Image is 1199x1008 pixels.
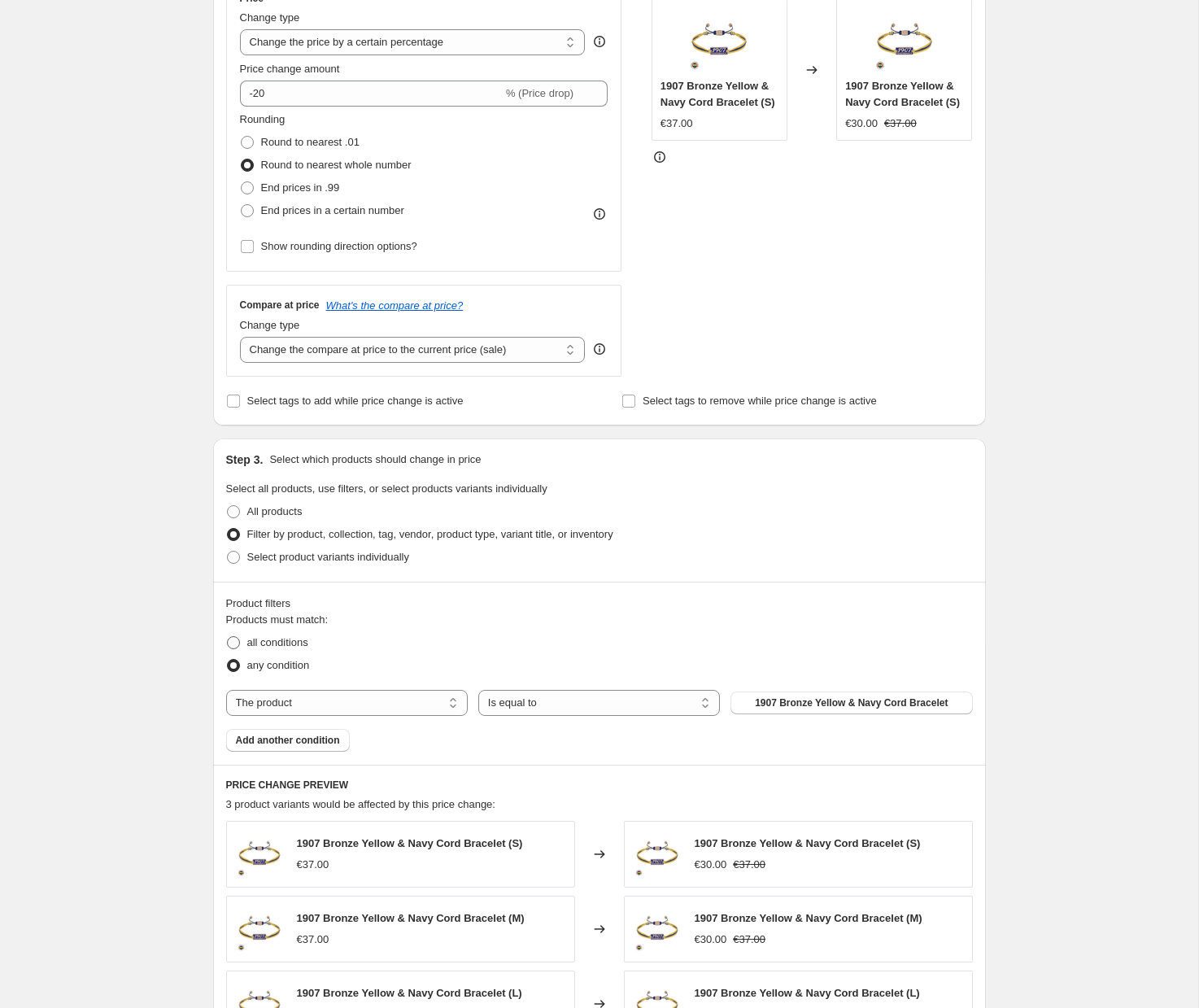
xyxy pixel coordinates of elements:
[845,80,960,108] span: 1907 Bronze Yellow & Navy Cord Bracelet (S)
[236,734,340,747] span: Add another condition
[633,830,682,879] img: 9_62a6af21-3263-400f-86d8-769d6a046fb4_80x.png
[235,830,284,879] img: 9_62a6af21-3263-400f-86d8-769d6a046fb4_80x.png
[247,395,464,407] span: Select tags to add while price change is active
[297,857,329,873] div: €37.00
[261,136,360,148] span: Round to nearest .01
[226,482,547,495] span: Select all products, use filters, or select products variants individually
[240,299,320,312] h3: Compare at price
[695,837,921,849] span: 1907 Bronze Yellow & Navy Cord Bracelet (S)
[247,551,409,563] span: Select product variants individually
[845,116,878,132] div: €30.00
[872,8,937,73] img: 9_62a6af21-3263-400f-86d8-769d6a046fb4_80x.png
[226,452,264,468] h2: Step 3.
[695,987,920,999] span: 1907 Bronze Yellow & Navy Cord Bracelet (L)
[297,932,329,948] div: €37.00
[695,857,727,873] div: €30.00
[695,932,727,948] div: €30.00
[643,395,877,407] span: Select tags to remove while price change is active
[755,696,948,709] span: 1907 Bronze Yellow & Navy Cord Bracelet
[247,659,310,671] span: any condition
[226,798,495,810] span: 3 product variants would be affected by this price change:
[240,113,286,125] span: Rounding
[235,905,284,953] img: 9_62a6af21-3263-400f-86d8-769d6a046fb4_80x.png
[297,987,522,999] span: 1907 Bronze Yellow & Navy Cord Bracelet (L)
[591,341,608,357] div: help
[247,505,303,517] span: All products
[687,8,752,73] img: 9_62a6af21-3263-400f-86d8-769d6a046fb4_80x.png
[247,528,613,540] span: Filter by product, collection, tag, vendor, product type, variant title, or inventory
[240,319,300,331] span: Change type
[733,932,765,948] strike: €37.00
[633,905,682,953] img: 9_62a6af21-3263-400f-86d8-769d6a046fb4_80x.png
[226,613,329,626] span: Products must match:
[661,116,693,132] div: €37.00
[326,299,464,312] button: What's the compare at price?
[261,159,412,171] span: Round to nearest whole number
[297,837,523,849] span: 1907 Bronze Yellow & Navy Cord Bracelet (S)
[506,87,573,99] span: % (Price drop)
[591,33,608,50] div: help
[261,204,404,216] span: End prices in a certain number
[695,912,922,924] span: 1907 Bronze Yellow & Navy Cord Bracelet (M)
[730,692,972,714] button: 1907 Bronze Yellow & Navy Cord Bracelet
[884,116,917,132] strike: €37.00
[297,912,525,924] span: 1907 Bronze Yellow & Navy Cord Bracelet (M)
[261,240,417,252] span: Show rounding direction options?
[226,596,973,612] div: Product filters
[226,729,350,752] button: Add another condition
[240,63,340,75] span: Price change amount
[240,11,300,24] span: Change type
[733,857,765,873] strike: €37.00
[247,636,308,648] span: all conditions
[226,779,973,792] h6: PRICE CHANGE PREVIEW
[240,81,503,107] input: -15
[661,80,775,108] span: 1907 Bronze Yellow & Navy Cord Bracelet (S)
[269,452,481,468] p: Select which products should change in price
[261,181,340,194] span: End prices in .99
